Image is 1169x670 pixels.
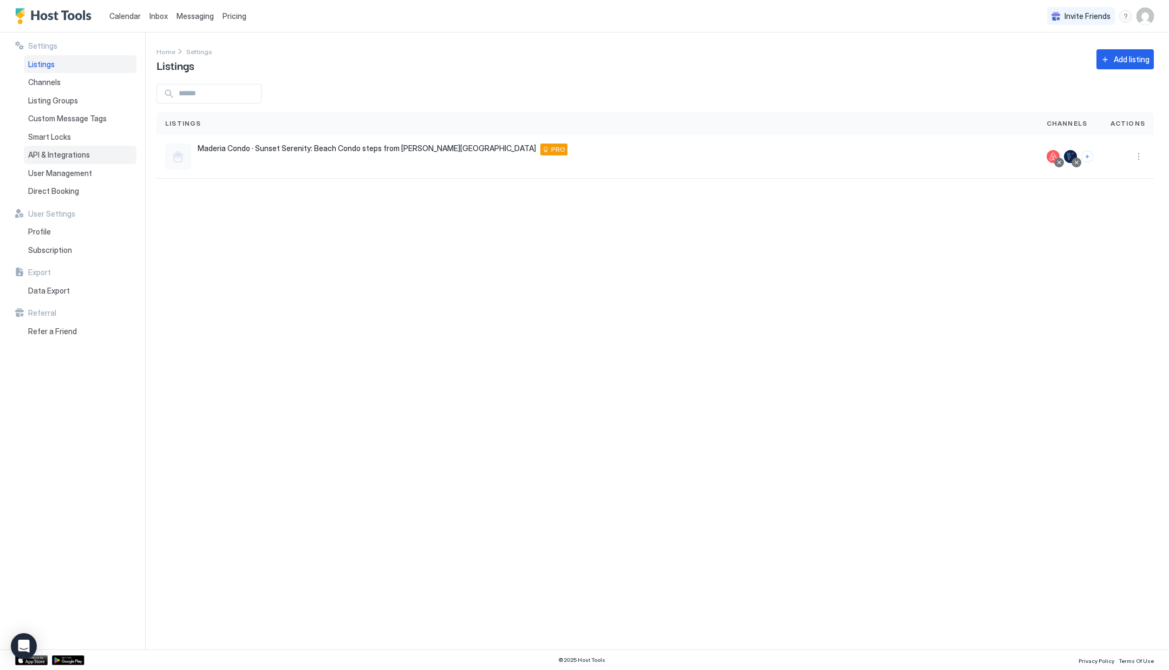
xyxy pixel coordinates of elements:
[1132,150,1145,163] button: More options
[1119,10,1132,23] div: menu
[558,656,605,664] span: © 2025 Host Tools
[28,209,75,219] span: User Settings
[24,73,136,92] a: Channels
[198,144,536,153] span: Maderia Condo · Sunset Serenity: Beach Condo steps from [PERSON_NAME][GEOGRAPHIC_DATA]
[28,150,90,160] span: API & Integrations
[28,96,78,106] span: Listing Groups
[165,119,201,128] span: Listings
[24,164,136,183] a: User Management
[24,92,136,110] a: Listing Groups
[149,10,168,22] a: Inbox
[24,322,136,341] a: Refer a Friend
[28,268,51,277] span: Export
[28,327,77,336] span: Refer a Friend
[1079,658,1114,664] span: Privacy Policy
[156,57,194,73] span: Listings
[28,60,55,69] span: Listings
[24,223,136,241] a: Profile
[1119,654,1154,666] a: Terms Of Use
[15,8,96,24] a: Host Tools Logo
[28,245,72,255] span: Subscription
[177,11,214,21] span: Messaging
[28,168,92,178] span: User Management
[186,45,212,57] div: Breadcrumb
[28,41,57,51] span: Settings
[28,77,61,87] span: Channels
[1079,654,1114,666] a: Privacy Policy
[28,286,70,296] span: Data Export
[109,11,141,21] span: Calendar
[149,11,168,21] span: Inbox
[28,227,51,237] span: Profile
[1114,54,1150,65] div: Add listing
[1119,658,1154,664] span: Terms Of Use
[1132,150,1145,163] div: menu
[28,186,79,196] span: Direct Booking
[24,55,136,74] a: Listings
[11,633,37,659] div: Open Intercom Messenger
[551,145,565,154] span: PRO
[1081,151,1093,162] button: Connect channels
[156,45,175,57] a: Home
[24,146,136,164] a: API & Integrations
[1047,119,1088,128] span: Channels
[177,10,214,22] a: Messaging
[24,241,136,259] a: Subscription
[15,655,48,665] a: App Store
[52,655,84,665] a: Google Play Store
[1137,8,1154,25] div: User profile
[186,45,212,57] a: Settings
[1096,49,1154,69] button: Add listing
[109,10,141,22] a: Calendar
[28,132,71,142] span: Smart Locks
[24,109,136,128] a: Custom Message Tags
[186,48,212,56] span: Settings
[156,45,175,57] div: Breadcrumb
[24,128,136,146] a: Smart Locks
[28,114,107,123] span: Custom Message Tags
[223,11,246,21] span: Pricing
[174,84,261,103] input: Input Field
[24,282,136,300] a: Data Export
[156,48,175,56] span: Home
[24,182,136,200] a: Direct Booking
[28,308,56,318] span: Referral
[1111,119,1145,128] span: Actions
[1064,11,1111,21] span: Invite Friends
